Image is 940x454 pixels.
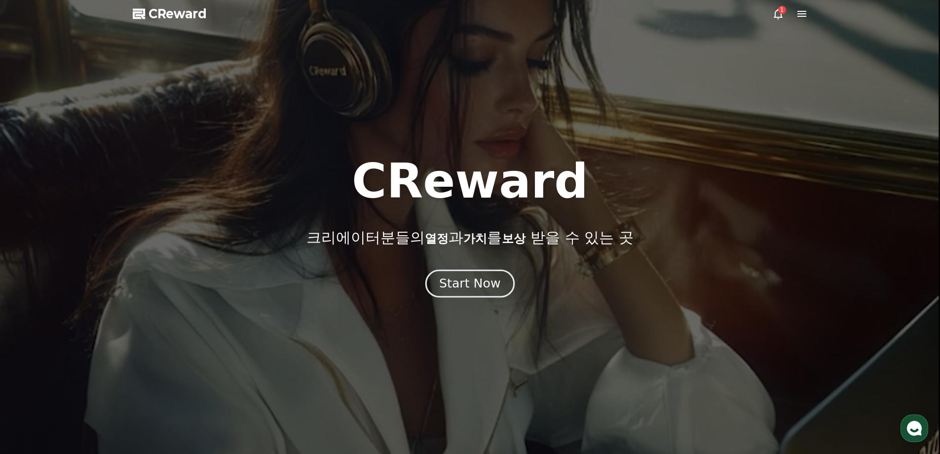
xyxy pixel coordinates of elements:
[427,280,513,289] a: Start Now
[502,232,526,246] span: 보상
[778,6,786,14] div: 1
[425,232,449,246] span: 열정
[149,6,207,22] span: CReward
[65,313,127,338] a: 대화
[127,313,189,338] a: 설정
[152,328,164,336] span: 설정
[31,328,37,336] span: 홈
[133,6,207,22] a: CReward
[352,158,588,205] h1: CReward
[3,313,65,338] a: 홈
[463,232,487,246] span: 가치
[425,269,515,297] button: Start Now
[90,329,102,336] span: 대화
[306,229,633,247] p: 크리에이터분들의 과 를 받을 수 있는 곳
[772,8,784,20] a: 1
[439,275,500,292] div: Start Now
